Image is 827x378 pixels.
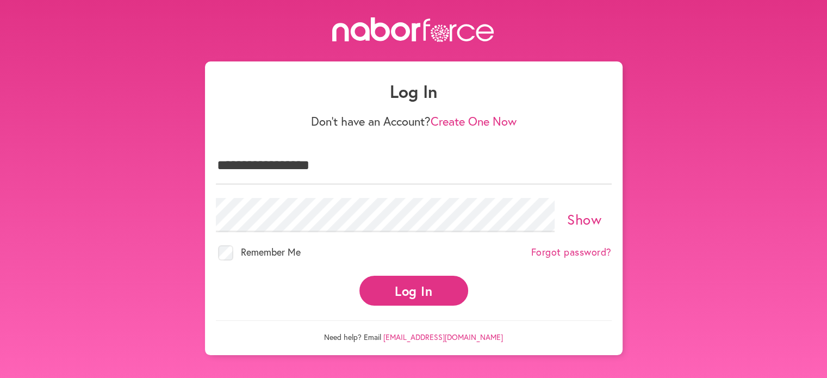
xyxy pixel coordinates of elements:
[359,276,468,306] button: Log In
[216,320,612,342] p: Need help? Email
[383,332,503,342] a: [EMAIL_ADDRESS][DOMAIN_NAME]
[431,113,517,129] a: Create One Now
[241,245,301,258] span: Remember Me
[216,81,612,102] h1: Log In
[567,210,601,228] a: Show
[216,114,612,128] p: Don't have an Account?
[531,246,612,258] a: Forgot password?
